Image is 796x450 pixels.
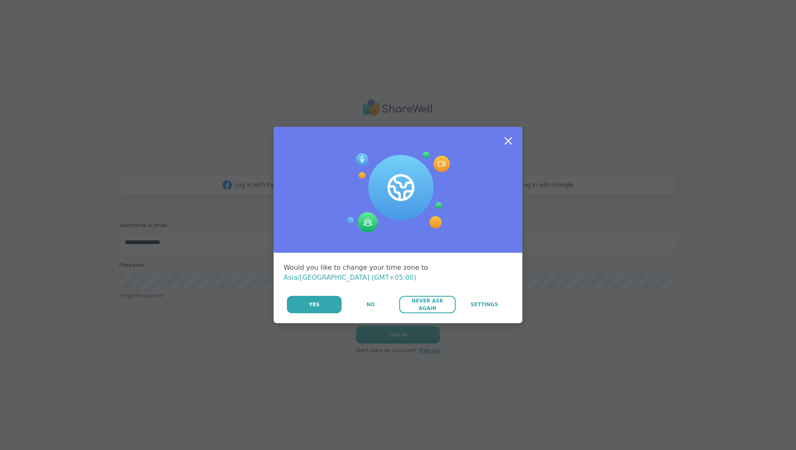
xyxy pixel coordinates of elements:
[471,301,498,308] span: Settings
[284,263,512,283] div: Would you like to change your time zone to
[399,296,455,313] button: Never Ask Again
[287,296,342,313] button: Yes
[403,297,451,312] span: Never Ask Again
[366,301,375,308] span: No
[309,301,320,308] span: Yes
[284,273,416,281] span: Asia/[GEOGRAPHIC_DATA] (GMT+05:00)
[346,152,450,233] img: Session Experience
[456,296,512,313] a: Settings
[342,296,398,313] button: No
